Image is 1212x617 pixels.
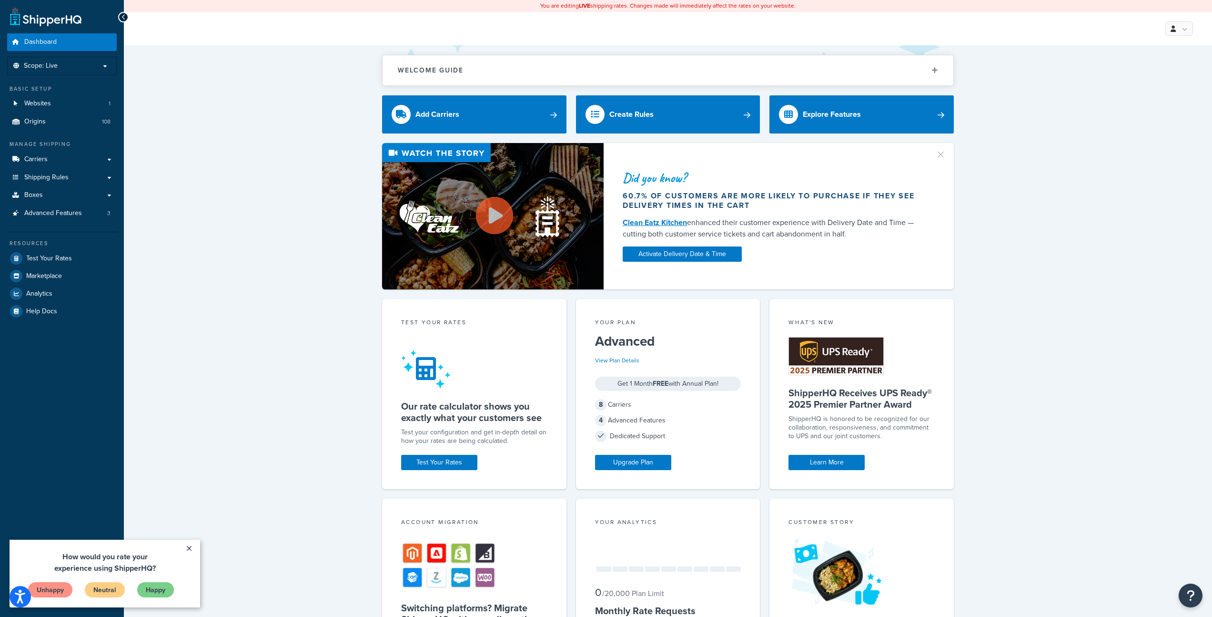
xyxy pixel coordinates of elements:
a: Dashboard [7,33,117,51]
h5: Advanced [595,334,741,349]
div: Your Plan [595,318,741,329]
span: 0 [595,585,601,600]
a: View Plan Details [595,356,639,365]
p: ShipperHQ is honored to be recognized for our collaboration, responsiveness, and commitment to UP... [788,415,935,441]
a: Learn More [788,455,865,470]
span: Marketplace [26,272,62,280]
a: Marketplace [7,267,117,285]
div: Did you know? [623,171,924,185]
h2: Welcome Guide [398,67,464,74]
div: Carriers [595,398,741,411]
strong: FREE [653,379,668,389]
div: Account Migration [401,518,547,529]
span: 3 [107,209,111,217]
div: Get 1 Month with Annual Plan! [595,377,741,391]
span: 4 [595,415,606,426]
a: Test Your Rates [401,455,477,470]
a: Happy [127,42,165,58]
span: Dashboard [24,38,57,46]
a: Unhappy [18,42,63,58]
span: Carriers [24,155,48,164]
div: Resources [7,239,117,247]
a: Upgrade Plan [595,455,671,470]
div: Create Rules [609,108,654,121]
span: 108 [102,118,111,126]
a: Shipping Rules [7,169,117,186]
li: Advanced Features [7,205,117,222]
span: 8 [595,399,606,411]
a: Origins108 [7,113,117,131]
b: LIVE [579,1,590,10]
div: enhanced their customer experience with Delivery Date and Time — cutting both customer service ti... [623,217,924,240]
div: Basic Setup [7,85,117,93]
a: Test Your Rates [7,250,117,267]
a: Create Rules [576,95,760,134]
div: Test your rates [401,318,547,329]
div: What's New [788,318,935,329]
a: Help Docs [7,303,117,320]
a: Add Carriers [382,95,566,134]
span: Scope: Live [24,62,58,70]
div: Add Carriers [415,108,459,121]
div: Manage Shipping [7,140,117,148]
li: Websites [7,95,117,113]
div: Your Analytics [595,518,741,529]
button: Open Resource Center [1179,584,1202,607]
a: Websites1 [7,95,117,113]
div: Test your configuration and get in-depth detail on how your rates are being calculated. [401,428,547,445]
span: 1 [109,100,111,108]
span: Help Docs [26,308,57,316]
a: Explore Features [769,95,954,134]
h5: ShipperHQ Receives UPS Ready® 2025 Premier Partner Award [788,387,935,410]
a: Clean Eatz Kitchen [623,217,687,228]
span: Test Your Rates [26,255,72,263]
a: Analytics [7,285,117,302]
span: Analytics [26,290,52,298]
li: Origins [7,113,117,131]
span: Advanced Features [24,209,82,217]
div: Advanced Features [595,414,741,427]
span: Websites [24,100,51,108]
small: / 20,000 Plan Limit [602,588,664,599]
div: Dedicated Support [595,430,741,443]
h5: Monthly Rate Requests [595,605,741,617]
div: 60.7% of customers are more likely to purchase if they see delivery times in the cart [623,191,924,210]
div: Customer Story [788,518,935,529]
span: How would you rate your experience using ShipperHQ? [45,11,146,34]
span: Origins [24,118,46,126]
a: Boxes [7,186,117,204]
button: Welcome Guide [383,55,953,85]
img: Video thumbnail [382,143,604,289]
span: Boxes [24,191,43,199]
a: Advanced Features3 [7,205,117,222]
a: Activate Delivery Date & Time [623,247,742,262]
h5: Our rate calculator shows you exactly what your customers see [401,401,547,423]
div: Explore Features [803,108,861,121]
span: Shipping Rules [24,174,69,182]
a: Neutral [75,42,116,58]
a: Carriers [7,151,117,168]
